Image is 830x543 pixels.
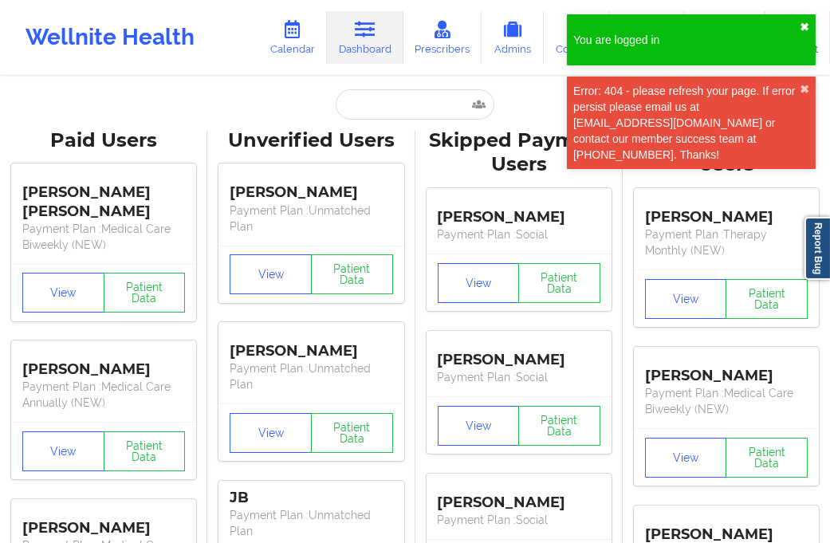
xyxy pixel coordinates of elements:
[645,355,808,385] div: [PERSON_NAME]
[438,339,600,369] div: [PERSON_NAME]
[438,512,600,528] p: Payment Plan : Social
[230,507,392,539] p: Payment Plan : Unmatched Plan
[544,11,610,64] a: Coaches
[22,431,104,471] button: View
[438,263,520,303] button: View
[726,279,808,319] button: Patient Data
[230,413,312,453] button: View
[104,273,186,313] button: Patient Data
[311,413,393,453] button: Patient Data
[518,263,600,303] button: Patient Data
[230,172,392,203] div: [PERSON_NAME]
[645,196,808,226] div: [PERSON_NAME]
[403,11,482,64] a: Prescribers
[645,226,808,258] p: Payment Plan : Therapy Monthly (NEW)
[230,330,392,360] div: [PERSON_NAME]
[258,11,327,64] a: Calendar
[22,273,104,313] button: View
[800,83,809,96] button: close
[438,406,520,446] button: View
[22,221,185,253] p: Payment Plan : Medical Care Biweekly (NEW)
[327,11,403,64] a: Dashboard
[518,406,600,446] button: Patient Data
[804,217,830,280] a: Report Bug
[22,379,185,411] p: Payment Plan : Medical Care Annually (NEW)
[22,507,185,537] div: [PERSON_NAME]
[438,369,600,385] p: Payment Plan : Social
[645,385,808,417] p: Payment Plan : Medical Care Biweekly (NEW)
[573,83,800,163] div: Error: 404 - please refresh your page. If error persist please email us at [EMAIL_ADDRESS][DOMAIN...
[438,196,600,226] div: [PERSON_NAME]
[645,279,727,319] button: View
[645,438,727,478] button: View
[218,128,403,153] div: Unverified Users
[22,172,185,221] div: [PERSON_NAME] [PERSON_NAME]
[11,128,196,153] div: Paid Users
[22,348,185,379] div: [PERSON_NAME]
[230,203,392,234] p: Payment Plan : Unmatched Plan
[482,11,544,64] a: Admins
[438,226,600,242] p: Payment Plan : Social
[230,489,392,507] div: JB
[427,128,612,178] div: Skipped Payment Users
[230,360,392,392] p: Payment Plan : Unmatched Plan
[104,431,186,471] button: Patient Data
[726,438,808,478] button: Patient Data
[438,482,600,512] div: [PERSON_NAME]
[230,254,312,294] button: View
[573,32,800,48] div: You are logged in
[800,21,809,33] button: close
[311,254,393,294] button: Patient Data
